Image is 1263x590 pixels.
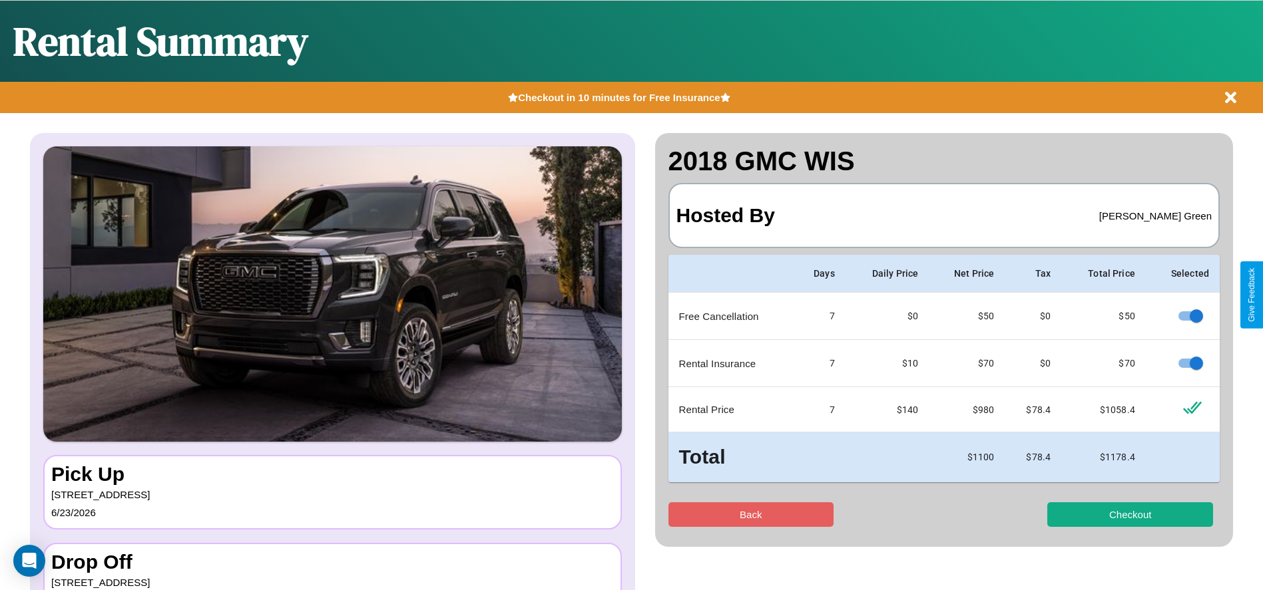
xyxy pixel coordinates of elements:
p: Rental Price [679,400,783,418]
td: $ 78.4 [1005,432,1061,482]
th: Total Price [1061,255,1146,293]
td: $0 [846,293,929,340]
td: 7 [793,293,846,340]
h1: Rental Summary [13,14,308,69]
p: Free Cancellation [679,307,783,325]
td: $ 50 [929,293,1005,340]
td: $ 70 [1061,340,1146,387]
p: Rental Insurance [679,355,783,372]
h2: 2018 GMC WIS [668,146,1220,176]
div: Give Feedback [1247,268,1256,322]
td: $ 70 [929,340,1005,387]
td: $0 [1005,293,1061,340]
table: simple table [668,255,1220,482]
th: Net Price [929,255,1005,293]
th: Selected [1146,255,1220,293]
h3: Drop Off [51,551,614,573]
td: 7 [793,387,846,432]
th: Daily Price [846,255,929,293]
p: 6 / 23 / 2026 [51,504,614,521]
td: 7 [793,340,846,387]
button: Back [668,502,834,527]
p: [STREET_ADDRESS] [51,486,614,504]
th: Days [793,255,846,293]
td: $ 140 [846,387,929,432]
td: $10 [846,340,929,387]
h3: Hosted By [676,191,775,240]
td: $ 1178.4 [1061,432,1146,482]
p: [PERSON_NAME] Green [1099,207,1212,225]
td: $ 78.4 [1005,387,1061,432]
td: $ 50 [1061,293,1146,340]
div: Open Intercom Messenger [13,545,45,577]
td: $ 1100 [929,432,1005,482]
td: $ 1058.4 [1061,387,1146,432]
td: $0 [1005,340,1061,387]
th: Tax [1005,255,1061,293]
td: $ 980 [929,387,1005,432]
h3: Total [679,443,783,472]
button: Checkout [1047,502,1213,527]
b: Checkout in 10 minutes for Free Insurance [518,92,720,103]
h3: Pick Up [51,463,614,486]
